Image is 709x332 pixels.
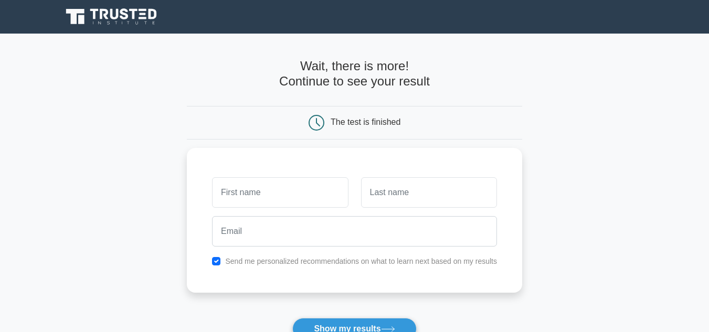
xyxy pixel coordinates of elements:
[187,59,522,89] h4: Wait, there is more! Continue to see your result
[212,216,497,247] input: Email
[331,117,400,126] div: The test is finished
[361,177,497,208] input: Last name
[225,257,497,265] label: Send me personalized recommendations on what to learn next based on my results
[212,177,348,208] input: First name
